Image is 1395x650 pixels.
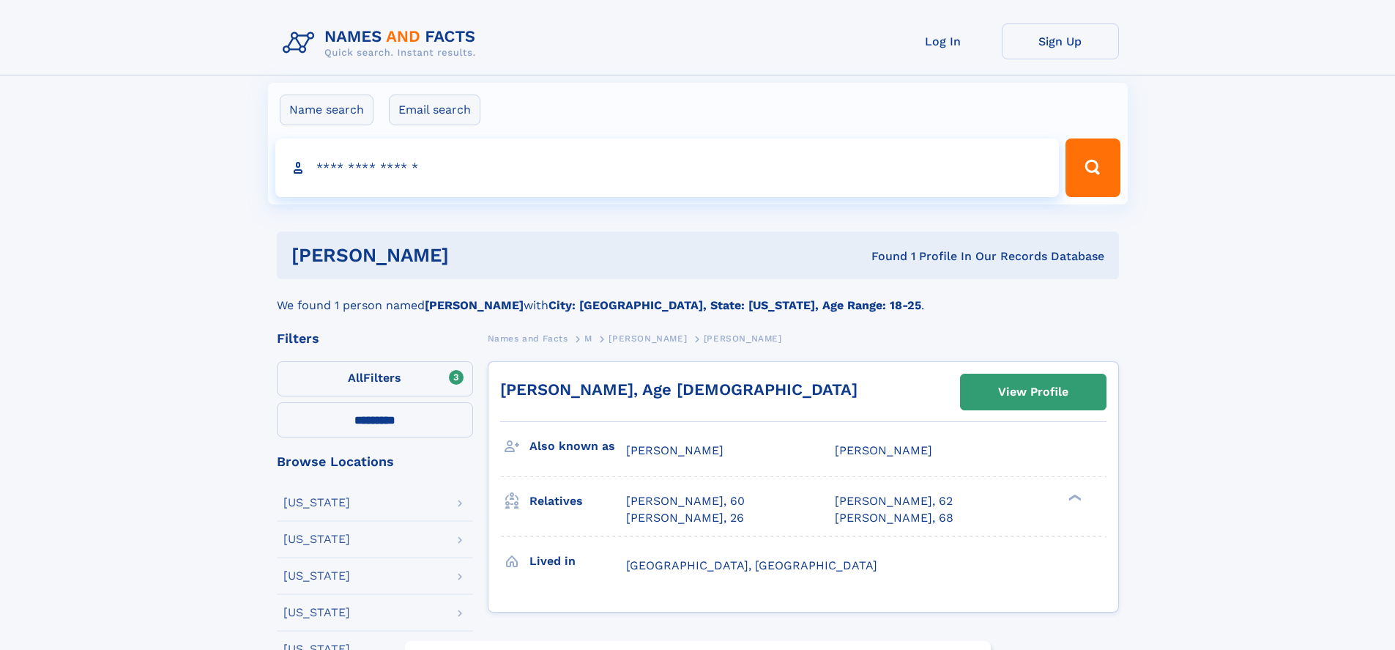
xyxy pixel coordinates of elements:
[389,95,480,125] label: Email search
[529,549,626,574] h3: Lived in
[835,443,932,457] span: [PERSON_NAME]
[626,493,745,509] a: [PERSON_NAME], 60
[348,371,363,385] span: All
[835,493,953,509] a: [PERSON_NAME], 62
[704,333,782,344] span: [PERSON_NAME]
[529,489,626,514] h3: Relatives
[500,380,858,399] a: [PERSON_NAME], Age [DEMOGRAPHIC_DATA]
[609,333,687,344] span: [PERSON_NAME]
[283,497,350,509] div: [US_STATE]
[275,139,1060,197] input: search input
[283,607,350,618] div: [US_STATE]
[1065,493,1082,503] div: ❯
[277,279,1119,314] div: We found 1 person named with .
[626,558,877,572] span: [GEOGRAPHIC_DATA], [GEOGRAPHIC_DATA]
[291,246,661,265] h1: [PERSON_NAME]
[529,434,626,459] h3: Also known as
[1065,139,1120,197] button: Search Button
[283,570,350,582] div: [US_STATE]
[584,333,592,344] span: M
[280,95,373,125] label: Name search
[277,23,488,63] img: Logo Names and Facts
[885,23,1002,59] a: Log In
[277,455,473,468] div: Browse Locations
[283,533,350,545] div: [US_STATE]
[660,248,1104,265] div: Found 1 Profile In Our Records Database
[584,329,592,347] a: M
[998,375,1068,409] div: View Profile
[609,329,687,347] a: [PERSON_NAME]
[961,374,1106,410] a: View Profile
[488,329,568,347] a: Names and Facts
[277,361,473,396] label: Filters
[835,510,953,526] a: [PERSON_NAME], 68
[626,510,744,526] a: [PERSON_NAME], 26
[1002,23,1119,59] a: Sign Up
[425,298,524,312] b: [PERSON_NAME]
[277,332,473,345] div: Filters
[548,298,921,312] b: City: [GEOGRAPHIC_DATA], State: [US_STATE], Age Range: 18-25
[626,443,723,457] span: [PERSON_NAME]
